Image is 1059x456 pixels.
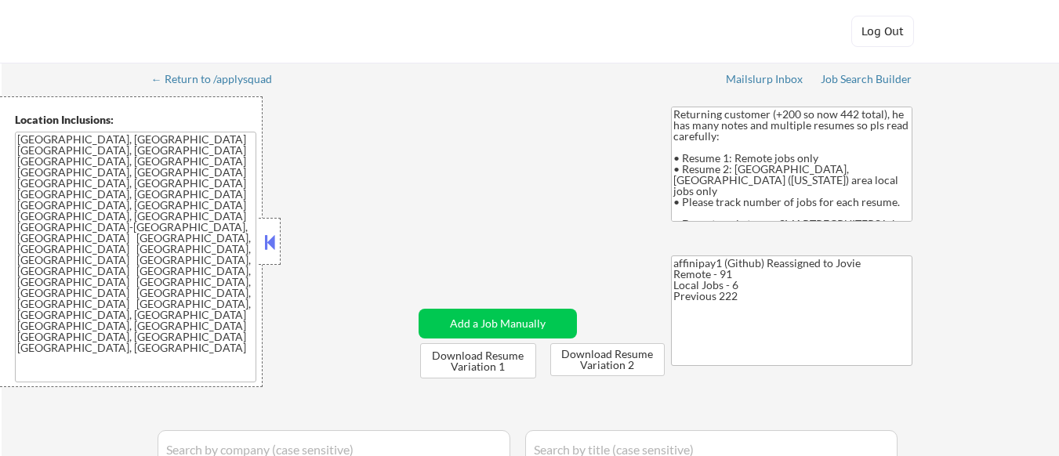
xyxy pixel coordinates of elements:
div: Job Search Builder [821,74,912,85]
div: Location Inclusions: [15,112,256,128]
button: Log Out [851,16,914,47]
div: Mailslurp Inbox [726,74,804,85]
a: ← Return to /applysquad [151,73,287,89]
button: Add a Job Manually [419,309,577,338]
button: Download Resume Variation 1 [420,343,536,378]
div: ← Return to /applysquad [151,74,287,85]
button: Download Resume Variation 2 [550,343,665,376]
a: Mailslurp Inbox [726,73,804,89]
